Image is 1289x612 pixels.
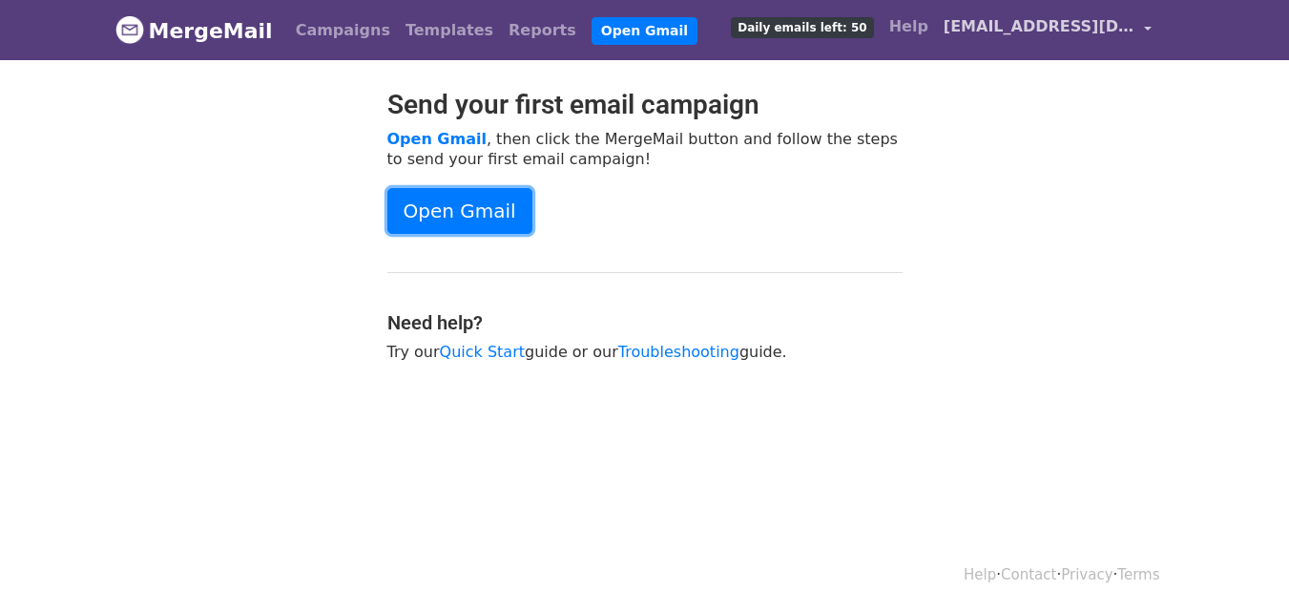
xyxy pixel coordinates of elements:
[288,11,398,50] a: Campaigns
[387,342,903,362] p: Try our guide or our guide.
[944,15,1134,38] span: [EMAIL_ADDRESS][DOMAIN_NAME]
[592,17,697,45] a: Open Gmail
[387,129,903,169] p: , then click the MergeMail button and follow the steps to send your first email campaign!
[387,188,532,234] a: Open Gmail
[398,11,501,50] a: Templates
[501,11,584,50] a: Reports
[1194,520,1289,612] iframe: Chat Widget
[964,566,996,583] a: Help
[115,15,144,44] img: MergeMail logo
[1117,566,1159,583] a: Terms
[1061,566,1112,583] a: Privacy
[731,17,873,38] span: Daily emails left: 50
[1001,566,1056,583] a: Contact
[723,8,881,46] a: Daily emails left: 50
[387,130,487,148] a: Open Gmail
[387,89,903,121] h2: Send your first email campaign
[387,311,903,334] h4: Need help?
[440,343,525,361] a: Quick Start
[882,8,936,46] a: Help
[115,11,273,51] a: MergeMail
[936,8,1159,53] a: [EMAIL_ADDRESS][DOMAIN_NAME]
[618,343,739,361] a: Troubleshooting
